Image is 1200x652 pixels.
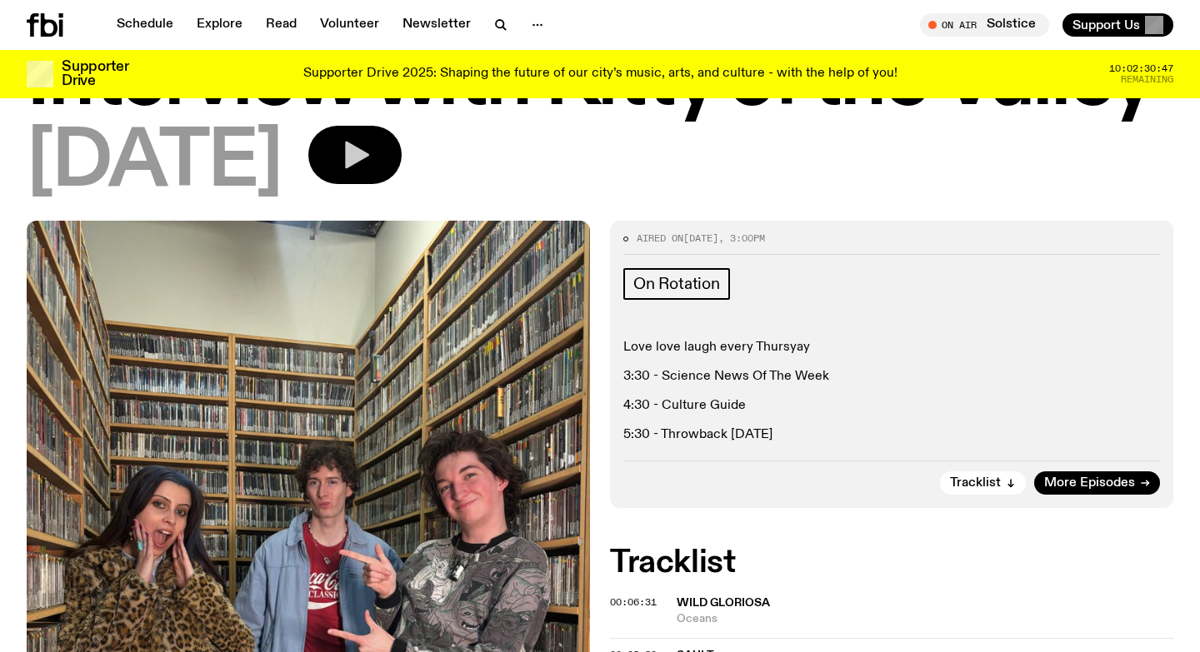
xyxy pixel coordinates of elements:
span: 10:02:30:47 [1109,64,1173,73]
a: On Rotation [623,268,730,300]
p: Love love laugh every Thursyay [623,340,1160,356]
a: Explore [187,13,252,37]
button: Tracklist [940,471,1026,495]
p: 3:30 - Science News Of The Week [623,369,1160,385]
p: 4:30 - Culture Guide [623,398,1160,414]
a: Read [256,13,307,37]
button: Support Us [1062,13,1173,37]
span: Aired on [637,231,683,245]
span: Support Us [1072,17,1140,32]
span: More Episodes [1044,477,1135,490]
span: 00:06:31 [610,595,657,609]
h3: Supporter Drive [62,60,128,88]
span: [DATE] [683,231,718,245]
span: Wild Gloriosa [677,597,770,609]
span: , 3:00pm [718,231,765,245]
a: Newsletter [392,13,481,37]
a: Volunteer [310,13,389,37]
button: On AirSolstice [920,13,1049,37]
h2: Tracklist [610,548,1173,578]
span: Remaining [1121,75,1173,84]
span: Tracklist [950,477,1001,490]
p: Supporter Drive 2025: Shaping the future of our city’s music, arts, and culture - with the help o... [303,67,897,82]
span: Oceans [677,611,1173,627]
a: More Episodes [1034,471,1160,495]
span: [DATE] [27,126,282,201]
span: On Rotation [633,275,720,293]
p: 5:30 - Throwback [DATE] [623,427,1160,443]
button: 00:06:31 [610,598,657,607]
a: Schedule [107,13,183,37]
